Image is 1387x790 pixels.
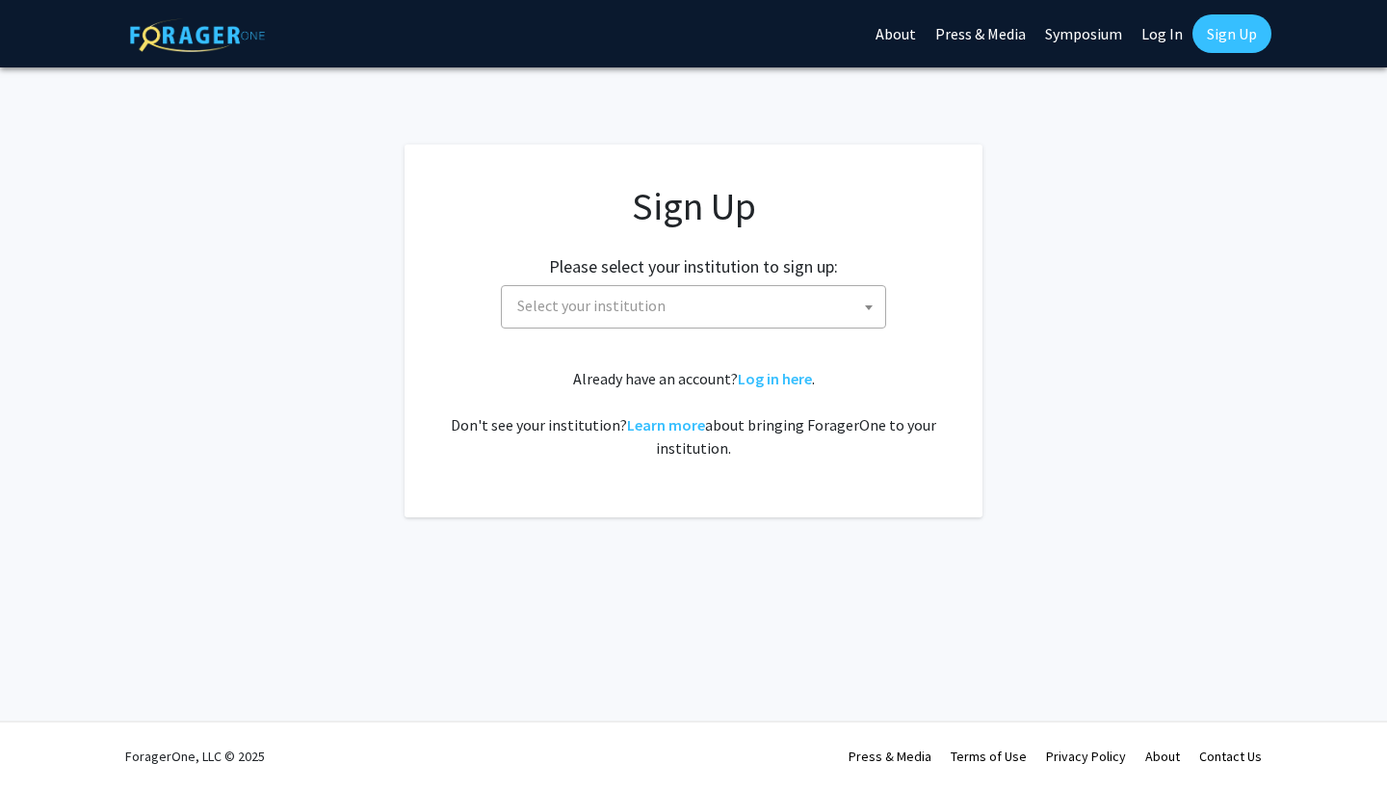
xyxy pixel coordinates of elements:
[510,286,885,326] span: Select your institution
[849,748,931,765] a: Press & Media
[738,369,812,388] a: Log in here
[501,285,886,329] span: Select your institution
[130,18,265,52] img: ForagerOne Logo
[517,296,666,315] span: Select your institution
[1046,748,1126,765] a: Privacy Policy
[627,415,705,434] a: Learn more about bringing ForagerOne to your institution
[1145,748,1180,765] a: About
[1199,748,1262,765] a: Contact Us
[443,183,944,229] h1: Sign Up
[951,748,1027,765] a: Terms of Use
[443,367,944,460] div: Already have an account? . Don't see your institution? about bringing ForagerOne to your institut...
[1192,14,1271,53] a: Sign Up
[549,256,838,277] h2: Please select your institution to sign up:
[125,723,265,790] div: ForagerOne, LLC © 2025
